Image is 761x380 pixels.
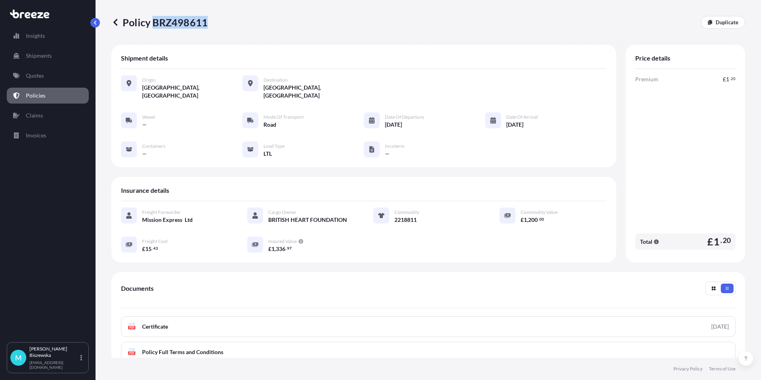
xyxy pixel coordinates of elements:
[152,247,153,250] span: .
[29,346,79,358] p: [PERSON_NAME] Biszewska
[7,127,89,143] a: Invoices
[26,72,44,80] p: Quotes
[709,366,736,372] a: Terms of Use
[263,143,285,149] span: Load Type
[142,209,181,215] span: Freight Forwarder
[121,186,169,194] span: Insurance details
[385,143,404,149] span: Incoterm
[142,143,165,149] span: Containers
[673,366,702,372] a: Privacy Policy
[142,323,168,331] span: Certificate
[640,238,652,246] span: Total
[263,84,364,100] span: [GEOGRAPHIC_DATA], [GEOGRAPHIC_DATA]
[129,352,135,355] text: PDF
[385,121,402,129] span: [DATE]
[287,247,292,250] span: 97
[521,209,558,215] span: Commodity Value
[121,54,168,62] span: Shipment details
[723,76,726,82] span: £
[714,237,720,247] span: 1
[7,88,89,104] a: Policies
[7,68,89,84] a: Quotes
[711,323,729,331] div: [DATE]
[26,112,43,119] p: Claims
[142,77,156,83] span: Origin
[394,216,417,224] span: 2218811
[142,216,193,224] span: Mission Express Ltd
[524,217,527,223] span: 1
[153,247,158,250] span: 43
[527,217,528,223] span: ,
[145,246,152,252] span: 15
[720,238,722,243] span: .
[142,246,145,252] span: £
[26,52,52,60] p: Shipments
[268,238,297,245] span: Insured Value
[268,209,297,215] span: Cargo Owner
[730,77,730,80] span: .
[506,121,523,129] span: [DATE]
[26,131,46,139] p: Invoices
[263,77,288,83] span: Destination
[7,48,89,64] a: Shipments
[268,216,347,224] span: BRITISH HEART FOUNDATION
[707,237,713,247] span: £
[263,150,272,158] span: LTL
[271,246,275,252] span: 1
[263,121,276,129] span: Road
[528,217,538,223] span: 200
[142,238,168,245] span: Freight Cost
[268,246,271,252] span: £
[726,76,729,82] span: 1
[275,246,276,252] span: ,
[15,354,22,362] span: M
[635,75,658,83] span: Premium
[26,32,45,40] p: Insights
[635,54,670,62] span: Price details
[142,121,147,129] span: —
[394,209,419,215] span: Commodity
[142,114,155,120] span: Vessel
[538,218,539,221] span: .
[263,114,304,120] span: Mode of Transport
[385,114,424,120] span: Date of Departure
[121,284,154,292] span: Documents
[731,77,736,80] span: 20
[716,18,738,26] p: Duplicate
[385,150,390,158] span: —
[129,326,135,329] text: PDF
[111,16,208,29] p: Policy BRZ498611
[121,316,736,337] a: PDFCertificate[DATE]
[121,342,736,362] a: PDFPolicy Full Terms and Conditions
[142,84,242,100] span: [GEOGRAPHIC_DATA], [GEOGRAPHIC_DATA]
[701,16,745,29] a: Duplicate
[142,348,223,356] span: Policy Full Terms and Conditions
[506,114,538,120] span: Date of Arrival
[142,150,147,158] span: —
[29,360,79,370] p: [EMAIL_ADDRESS][DOMAIN_NAME]
[7,28,89,44] a: Insights
[7,108,89,123] a: Claims
[26,92,45,100] p: Policies
[723,238,731,243] span: 20
[539,218,544,221] span: 00
[276,246,285,252] span: 336
[521,217,524,223] span: £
